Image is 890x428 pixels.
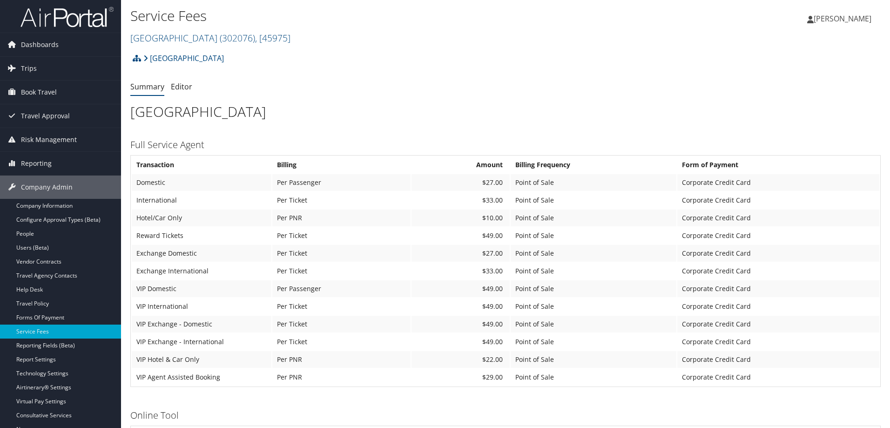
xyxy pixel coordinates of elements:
[411,192,510,209] td: $33.00
[411,351,510,368] td: $22.00
[677,210,879,226] td: Corporate Credit Card
[130,138,881,151] h3: Full Service Agent
[21,33,59,56] span: Dashboards
[411,316,510,333] td: $49.00
[677,245,879,262] td: Corporate Credit Card
[272,263,411,279] td: Per Ticket
[511,298,676,315] td: Point of Sale
[511,263,676,279] td: Point of Sale
[411,245,510,262] td: $27.00
[132,351,271,368] td: VIP Hotel & Car Only
[272,298,411,315] td: Per Ticket
[132,298,271,315] td: VIP International
[272,316,411,333] td: Per Ticket
[411,298,510,315] td: $49.00
[511,210,676,226] td: Point of Sale
[132,316,271,333] td: VIP Exchange - Domestic
[132,210,271,226] td: Hotel/Car Only
[272,280,411,297] td: Per Passenger
[511,316,676,333] td: Point of Sale
[511,156,676,173] th: Billing Frequency
[272,333,411,350] td: Per Ticket
[132,369,271,386] td: VIP Agent Assisted Booking
[511,192,676,209] td: Point of Sale
[814,14,871,24] span: [PERSON_NAME]
[130,409,881,422] h3: Online Tool
[130,32,290,44] a: [GEOGRAPHIC_DATA]
[272,192,411,209] td: Per Ticket
[132,174,271,191] td: Domestic
[20,6,114,28] img: airportal-logo.png
[132,192,271,209] td: International
[130,6,631,26] h1: Service Fees
[677,316,879,333] td: Corporate Credit Card
[21,176,73,199] span: Company Admin
[677,351,879,368] td: Corporate Credit Card
[272,351,411,368] td: Per PNR
[411,280,510,297] td: $49.00
[677,298,879,315] td: Corporate Credit Card
[272,369,411,386] td: Per PNR
[272,156,411,173] th: Billing
[677,192,879,209] td: Corporate Credit Card
[132,156,271,173] th: Transaction
[677,263,879,279] td: Corporate Credit Card
[677,174,879,191] td: Corporate Credit Card
[272,245,411,262] td: Per Ticket
[677,280,879,297] td: Corporate Credit Card
[132,263,271,279] td: Exchange International
[411,333,510,350] td: $49.00
[132,333,271,350] td: VIP Exchange - International
[21,81,57,104] span: Book Travel
[272,210,411,226] td: Per PNR
[411,156,510,173] th: Amount
[511,280,676,297] td: Point of Sale
[130,82,164,92] a: Summary
[411,174,510,191] td: $27.00
[272,174,411,191] td: Per Passenger
[272,227,411,244] td: Per Ticket
[255,32,290,44] span: , [ 45975 ]
[21,152,52,175] span: Reporting
[21,128,77,151] span: Risk Management
[511,245,676,262] td: Point of Sale
[677,156,879,173] th: Form of Payment
[807,5,881,33] a: [PERSON_NAME]
[143,49,224,68] a: [GEOGRAPHIC_DATA]
[411,369,510,386] td: $29.00
[411,227,510,244] td: $49.00
[171,82,192,92] a: Editor
[511,333,676,350] td: Point of Sale
[411,263,510,279] td: $33.00
[132,280,271,297] td: VIP Domestic
[511,369,676,386] td: Point of Sale
[130,102,881,122] h1: [GEOGRAPHIC_DATA]
[677,333,879,350] td: Corporate Credit Card
[677,369,879,386] td: Corporate Credit Card
[677,227,879,244] td: Corporate Credit Card
[21,104,70,128] span: Travel Approval
[511,351,676,368] td: Point of Sale
[511,227,676,244] td: Point of Sale
[21,57,37,80] span: Trips
[132,227,271,244] td: Reward Tickets
[411,210,510,226] td: $10.00
[132,245,271,262] td: Exchange Domestic
[220,32,255,44] span: ( 302076 )
[511,174,676,191] td: Point of Sale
